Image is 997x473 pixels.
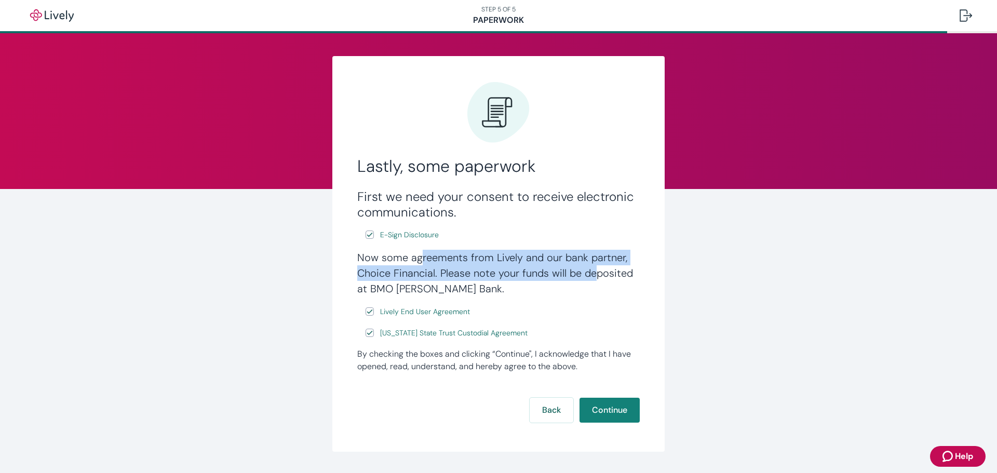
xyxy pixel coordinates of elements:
[378,327,530,340] a: e-sign disclosure document
[380,328,528,339] span: [US_STATE] State Trust Custodial Agreement
[378,228,441,241] a: e-sign disclosure document
[955,450,973,463] span: Help
[930,446,986,467] button: Zendesk support iconHelp
[357,348,640,373] div: By checking the boxes and clicking “Continue", I acknowledge that I have opened, read, understand...
[357,189,640,220] h3: First we need your consent to receive electronic communications.
[378,305,472,318] a: e-sign disclosure document
[23,9,81,22] img: Lively
[530,398,573,423] button: Back
[380,229,439,240] span: E-Sign Disclosure
[357,250,640,296] h4: Now some agreements from Lively and our bank partner, Choice Financial. Please note your funds wi...
[942,450,955,463] svg: Zendesk support icon
[951,3,980,28] button: Log out
[580,398,640,423] button: Continue
[380,306,470,317] span: Lively End User Agreement
[357,156,640,177] h2: Lastly, some paperwork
